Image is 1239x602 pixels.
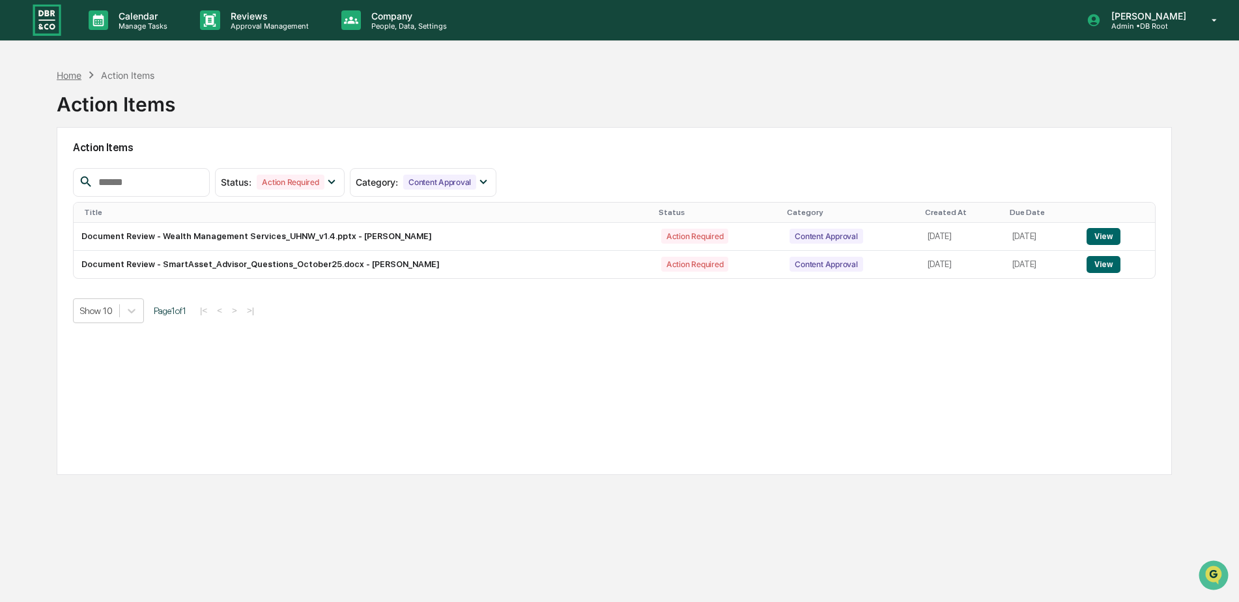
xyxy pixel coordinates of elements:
a: View [1087,231,1120,241]
div: Due Date [1010,208,1074,217]
td: Document Review - Wealth Management Services_UHNW_v1.4.pptx - [PERSON_NAME] [74,223,653,251]
span: Attestations [107,164,162,177]
div: Action Items [57,82,175,116]
div: We're available if you need us! [44,113,165,123]
p: Admin • DB Root [1101,21,1193,31]
button: Start new chat [221,104,237,119]
button: < [213,305,226,316]
p: Manage Tasks [108,21,174,31]
p: How can we help? [13,27,237,48]
h2: Action Items [73,141,1156,154]
span: Pylon [130,221,158,231]
div: Action Required [661,229,728,244]
button: View [1087,256,1120,273]
td: [DATE] [1004,251,1079,278]
p: Company [361,10,453,21]
button: View [1087,228,1120,245]
span: Status : [221,177,251,188]
button: |< [196,305,211,316]
iframe: Open customer support [1197,559,1232,594]
p: [PERSON_NAME] [1101,10,1193,21]
span: Page 1 of 1 [154,306,186,316]
div: Content Approval [790,229,862,244]
div: Home [57,70,81,81]
div: Action Required [661,257,728,272]
button: > [228,305,241,316]
td: [DATE] [920,223,1004,251]
div: Created At [925,208,999,217]
div: Action Items [101,70,154,81]
a: 🗄️Attestations [89,159,167,182]
div: Category [787,208,914,217]
div: Title [84,208,648,217]
div: Status [659,208,777,217]
div: 🖐️ [13,165,23,176]
div: Content Approval [403,175,476,190]
td: [DATE] [1004,223,1079,251]
span: Data Lookup [26,189,82,202]
button: >| [243,305,258,316]
span: Category : [356,177,398,188]
span: Preclearance [26,164,84,177]
div: Action Required [257,175,324,190]
a: 🔎Data Lookup [8,184,87,207]
a: Powered byPylon [92,220,158,231]
img: logo [31,3,63,37]
td: Document Review - SmartAsset_Advisor_Questions_October25.docx - [PERSON_NAME] [74,251,653,278]
div: 🗄️ [94,165,105,176]
div: Content Approval [790,257,862,272]
td: [DATE] [920,251,1004,278]
p: People, Data, Settings [361,21,453,31]
div: 🔎 [13,190,23,201]
div: Start new chat [44,100,214,113]
p: Reviews [220,10,315,21]
p: Approval Management [220,21,315,31]
a: 🖐️Preclearance [8,159,89,182]
p: Calendar [108,10,174,21]
a: View [1087,259,1120,269]
img: 1746055101610-c473b297-6a78-478c-a979-82029cc54cd1 [13,100,36,123]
